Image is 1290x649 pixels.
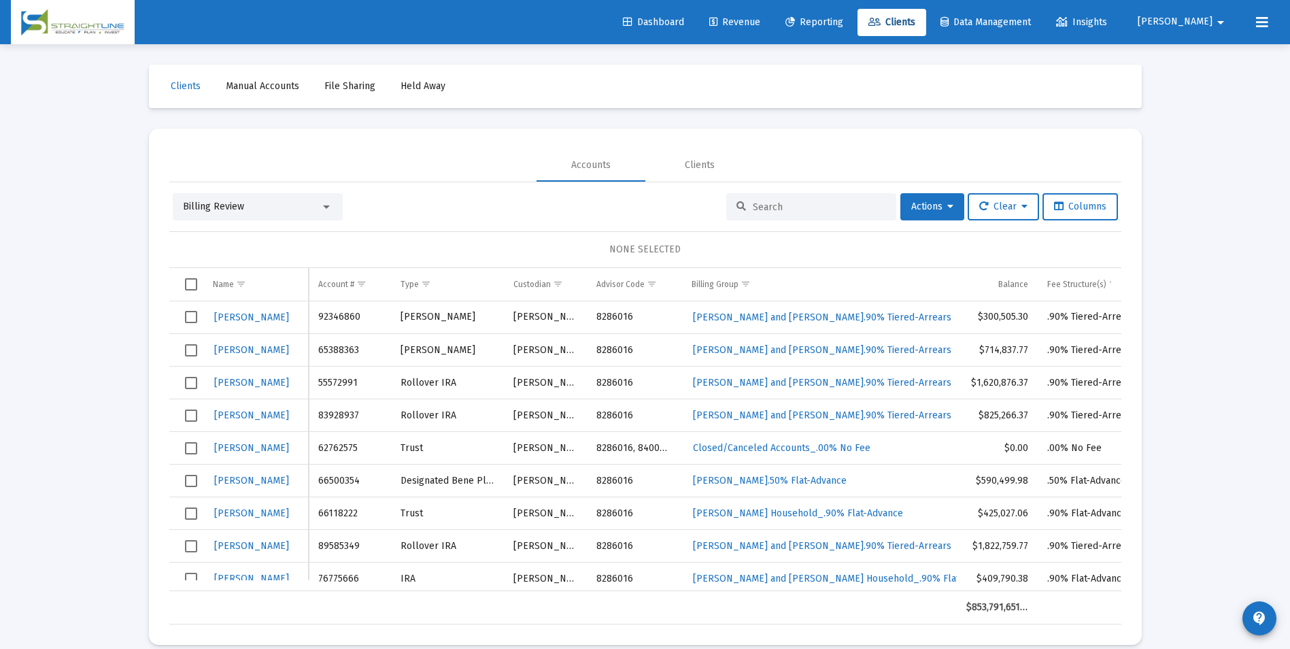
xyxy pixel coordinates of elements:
mat-icon: arrow_drop_down [1212,9,1229,36]
a: [PERSON_NAME] Household_.90% Flat-Advance [692,503,904,523]
td: Column Balance [957,268,1038,301]
div: Account # [318,279,354,290]
a: File Sharing [313,73,386,100]
td: $0.00 [957,432,1038,465]
button: [PERSON_NAME] [213,503,290,523]
div: Custodian [513,279,551,290]
span: Show filter options for column 'Fee Structure(s)' [1108,279,1119,289]
td: Trust [391,497,504,530]
td: [PERSON_NAME] [504,367,587,399]
td: [PERSON_NAME] [504,301,587,334]
td: Column Fee Structure(s) [1038,268,1141,301]
a: [PERSON_NAME] and [PERSON_NAME].90% Tiered-Arrears [692,373,953,393]
span: Revenue [709,16,760,28]
span: [PERSON_NAME] Household_.90% Flat-Advance [693,507,903,519]
td: $300,505.30 [957,301,1038,334]
td: $425,027.06 [957,497,1038,530]
td: $825,266.37 [957,399,1038,432]
td: Column Custodian [504,268,587,301]
td: [PERSON_NAME] [504,530,587,563]
td: 65388363 [309,334,390,367]
div: Select row [185,311,197,323]
a: [PERSON_NAME] and [PERSON_NAME].90% Tiered-Arrears [692,340,953,360]
span: [PERSON_NAME] [214,312,289,323]
div: Clients [685,159,715,172]
td: 62762575 [309,432,390,465]
td: Rollover IRA [391,530,504,563]
td: $1,822,759.77 [957,530,1038,563]
span: [PERSON_NAME] [214,475,289,486]
a: [PERSON_NAME] and [PERSON_NAME].90% Tiered-Arrears [692,536,953,556]
span: Insights [1056,16,1107,28]
td: .00% No Fee [1038,432,1141,465]
button: [PERSON_NAME] [213,405,290,425]
div: Advisor Code [596,279,645,290]
div: Accounts [571,159,611,172]
button: [PERSON_NAME] [213,536,290,556]
span: [PERSON_NAME] and [PERSON_NAME].90% Tiered-Arrears [693,377,951,388]
a: Closed/Canceled Accounts_.00% No Fee [692,438,872,458]
td: Column Type [391,268,504,301]
div: Select row [185,442,197,454]
img: Dashboard [21,9,124,36]
span: [PERSON_NAME] and [PERSON_NAME].90% Tiered-Arrears [693,540,951,552]
td: .50% Flat-Advance [1038,465,1141,497]
td: [PERSON_NAME] [504,465,587,497]
span: Actions [911,201,953,212]
span: [PERSON_NAME] [1138,16,1212,28]
td: 89585349 [309,530,390,563]
td: [PERSON_NAME] [504,563,587,595]
a: [PERSON_NAME] and [PERSON_NAME].90% Tiered-Arrears [692,405,953,425]
td: 66118222 [309,497,390,530]
a: Held Away [390,73,456,100]
span: [PERSON_NAME] [214,410,289,421]
span: Show filter options for column 'Account #' [356,279,367,289]
button: Columns [1042,193,1118,220]
td: .90% Flat-Advance [1038,563,1141,595]
button: [PERSON_NAME] [213,373,290,393]
td: $590,499.98 [957,465,1038,497]
span: Clients [868,16,915,28]
span: [PERSON_NAME] [214,507,289,519]
a: Reporting [775,9,854,36]
td: 92346860 [309,301,390,334]
span: Show filter options for column 'Advisor Code' [647,279,657,289]
span: Manual Accounts [226,80,299,92]
td: 8286016 [587,497,681,530]
td: .90% Tiered-Arrears [1038,301,1141,334]
div: Select row [185,573,197,585]
td: [PERSON_NAME] [504,497,587,530]
span: [PERSON_NAME] and [PERSON_NAME].90% Tiered-Arrears [693,344,951,356]
a: Clients [160,73,211,100]
td: 66500354 [309,465,390,497]
span: Held Away [401,80,445,92]
td: 8286016, 8400848 [587,432,681,465]
td: [PERSON_NAME] [391,334,504,367]
div: Balance [998,279,1028,290]
td: 8286016 [587,334,681,367]
div: NONE SELECTED [180,243,1110,256]
td: [PERSON_NAME] [504,399,587,432]
div: Name [213,279,234,290]
span: [PERSON_NAME] [214,344,289,356]
td: [PERSON_NAME] [504,432,587,465]
td: .90% Tiered-Arrears [1038,334,1141,367]
span: [PERSON_NAME] and [PERSON_NAME].90% Tiered-Arrears [693,312,951,323]
span: [PERSON_NAME] and [PERSON_NAME] Household_.90% Flat-Advance [693,573,999,584]
td: $1,620,876.37 [957,367,1038,399]
span: [PERSON_NAME] [214,573,289,584]
td: 76775666 [309,563,390,595]
td: $714,837.77 [957,334,1038,367]
div: Fee Structure(s) [1047,279,1106,290]
td: [PERSON_NAME] [391,301,504,334]
span: Show filter options for column 'Type' [421,279,431,289]
td: Column Account # [309,268,390,301]
div: Select row [185,475,197,487]
span: Data Management [940,16,1031,28]
a: Insights [1045,9,1118,36]
a: [PERSON_NAME] and [PERSON_NAME].90% Tiered-Arrears [692,307,953,327]
td: Column Advisor Code [587,268,681,301]
span: Show filter options for column 'Name' [236,279,246,289]
mat-icon: contact_support [1251,610,1268,627]
td: 8286016 [587,399,681,432]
